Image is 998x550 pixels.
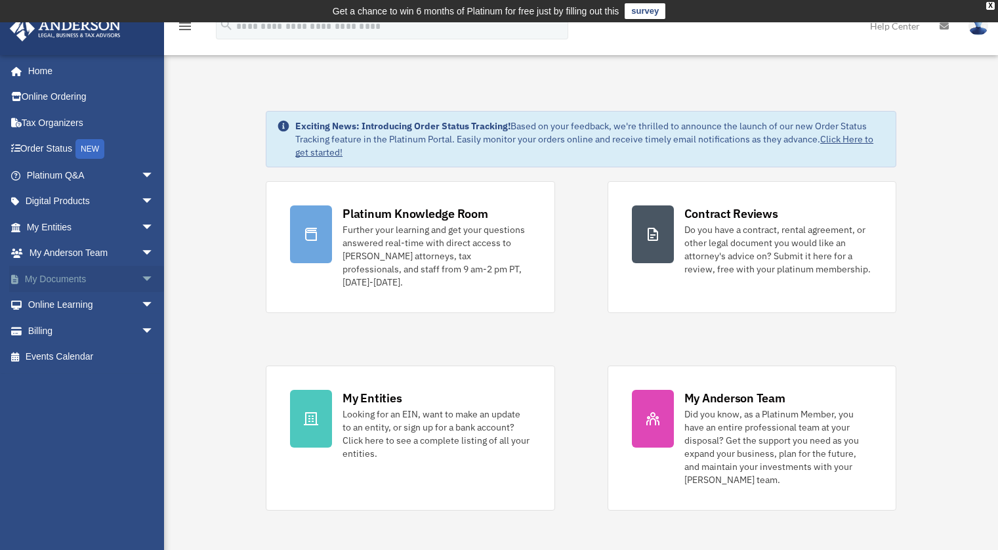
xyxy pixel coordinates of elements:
div: Further your learning and get your questions answered real-time with direct access to [PERSON_NAM... [343,223,530,289]
a: My Anderson Team Did you know, as a Platinum Member, you have an entire professional team at your... [608,366,896,511]
a: My Entitiesarrow_drop_down [9,214,174,240]
div: My Anderson Team [684,390,785,406]
a: My Anderson Teamarrow_drop_down [9,240,174,266]
span: arrow_drop_down [141,266,167,293]
a: Platinum Q&Aarrow_drop_down [9,162,174,188]
span: arrow_drop_down [141,240,167,267]
div: Get a chance to win 6 months of Platinum for free just by filling out this [333,3,619,19]
strong: Exciting News: Introducing Order Status Tracking! [295,120,510,132]
span: arrow_drop_down [141,318,167,345]
a: My Documentsarrow_drop_down [9,266,174,292]
span: arrow_drop_down [141,292,167,319]
a: Click Here to get started! [295,133,873,158]
a: Events Calendar [9,344,174,370]
img: Anderson Advisors Platinum Portal [6,16,125,41]
div: close [986,2,995,10]
i: search [219,18,234,32]
a: Online Ordering [9,84,174,110]
a: Contract Reviews Do you have a contract, rental agreement, or other legal document you would like... [608,181,896,313]
span: arrow_drop_down [141,188,167,215]
span: arrow_drop_down [141,214,167,241]
a: Order StatusNEW [9,136,174,163]
div: Contract Reviews [684,205,778,222]
div: Did you know, as a Platinum Member, you have an entire professional team at your disposal? Get th... [684,408,872,486]
a: Online Learningarrow_drop_down [9,292,174,318]
div: Looking for an EIN, want to make an update to an entity, or sign up for a bank account? Click her... [343,408,530,460]
a: Platinum Knowledge Room Further your learning and get your questions answered real-time with dire... [266,181,554,313]
div: My Entities [343,390,402,406]
a: Tax Organizers [9,110,174,136]
a: My Entities Looking for an EIN, want to make an update to an entity, or sign up for a bank accoun... [266,366,554,511]
img: User Pic [968,16,988,35]
i: menu [177,18,193,34]
div: Do you have a contract, rental agreement, or other legal document you would like an attorney's ad... [684,223,872,276]
div: Based on your feedback, we're thrilled to announce the launch of our new Order Status Tracking fe... [295,119,885,159]
a: menu [177,23,193,34]
a: Digital Productsarrow_drop_down [9,188,174,215]
a: Billingarrow_drop_down [9,318,174,344]
a: survey [625,3,665,19]
div: Platinum Knowledge Room [343,205,488,222]
span: arrow_drop_down [141,162,167,189]
a: Home [9,58,167,84]
div: NEW [75,139,104,159]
